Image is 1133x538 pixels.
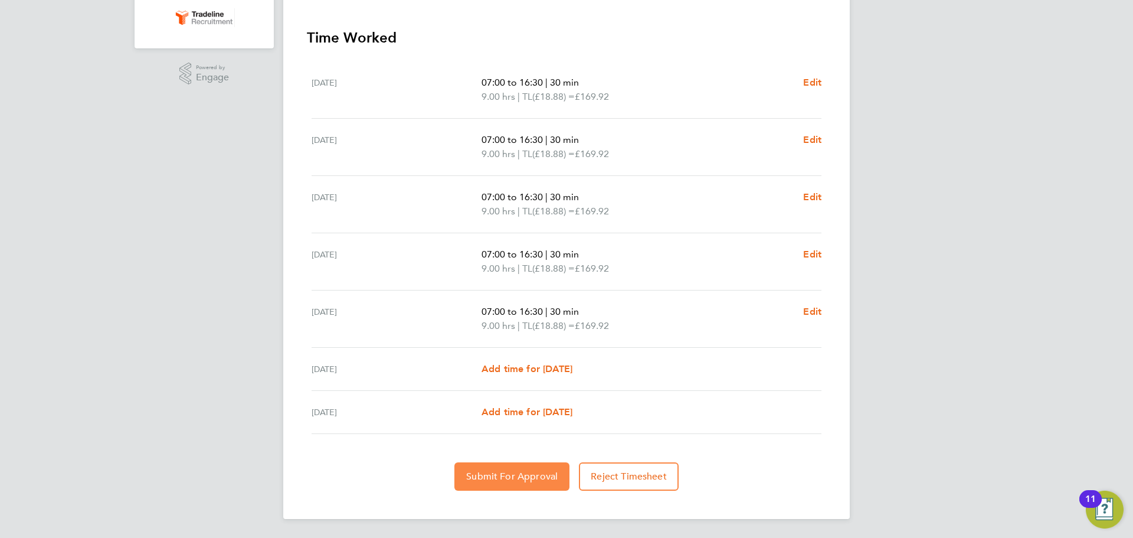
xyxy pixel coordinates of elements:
span: TL [522,262,532,276]
span: 07:00 to 16:30 [482,306,543,317]
div: [DATE] [312,247,482,276]
span: 9.00 hrs [482,263,515,274]
span: Edit [803,191,821,203]
div: [DATE] [312,76,482,104]
span: Add time for [DATE] [482,406,572,418]
span: 30 min [550,306,579,317]
span: | [518,148,520,159]
h3: Time Worked [307,28,826,47]
a: Edit [803,247,821,262]
span: (£18.88) = [532,91,575,102]
span: Engage [196,73,229,83]
span: 9.00 hrs [482,91,515,102]
span: Edit [803,249,821,260]
span: Edit [803,134,821,145]
span: £169.92 [575,206,609,217]
button: Submit For Approval [454,462,569,491]
span: (£18.88) = [532,206,575,217]
span: Add time for [DATE] [482,363,572,374]
span: (£18.88) = [532,148,575,159]
span: 07:00 to 16:30 [482,249,543,260]
span: Submit For Approval [466,471,558,482]
span: 30 min [550,191,579,203]
span: Edit [803,306,821,317]
span: Edit [803,77,821,88]
a: Go to home page [149,8,260,27]
div: [DATE] [312,405,482,419]
span: | [518,263,520,274]
a: Edit [803,305,821,319]
div: [DATE] [312,133,482,161]
span: £169.92 [575,91,609,102]
span: 07:00 to 16:30 [482,134,543,145]
span: 30 min [550,134,579,145]
span: (£18.88) = [532,263,575,274]
a: Edit [803,190,821,204]
span: | [518,91,520,102]
span: 07:00 to 16:30 [482,191,543,203]
span: | [518,206,520,217]
button: Reject Timesheet [579,462,679,491]
span: TL [522,319,532,333]
span: £169.92 [575,320,609,331]
span: £169.92 [575,148,609,159]
span: TL [522,204,532,219]
span: £169.92 [575,263,609,274]
button: Open Resource Center, 11 new notifications [1086,491,1124,529]
span: | [545,191,548,203]
div: [DATE] [312,305,482,333]
img: tradelinerecruitment-logo-retina.png [173,8,235,27]
span: TL [522,90,532,104]
span: Powered by [196,63,229,73]
span: 9.00 hrs [482,206,515,217]
span: 9.00 hrs [482,320,515,331]
span: | [518,320,520,331]
span: Reject Timesheet [591,471,667,482]
div: [DATE] [312,362,482,376]
a: Add time for [DATE] [482,405,572,419]
a: Edit [803,133,821,147]
span: 9.00 hrs [482,148,515,159]
a: Powered byEngage [179,63,230,85]
span: 30 min [550,77,579,88]
span: 30 min [550,249,579,260]
span: | [545,249,548,260]
span: | [545,306,548,317]
span: (£18.88) = [532,320,575,331]
span: 07:00 to 16:30 [482,77,543,88]
a: Edit [803,76,821,90]
span: | [545,77,548,88]
a: Add time for [DATE] [482,362,572,376]
span: | [545,134,548,145]
div: [DATE] [312,190,482,219]
span: TL [522,147,532,161]
div: 11 [1085,499,1096,514]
